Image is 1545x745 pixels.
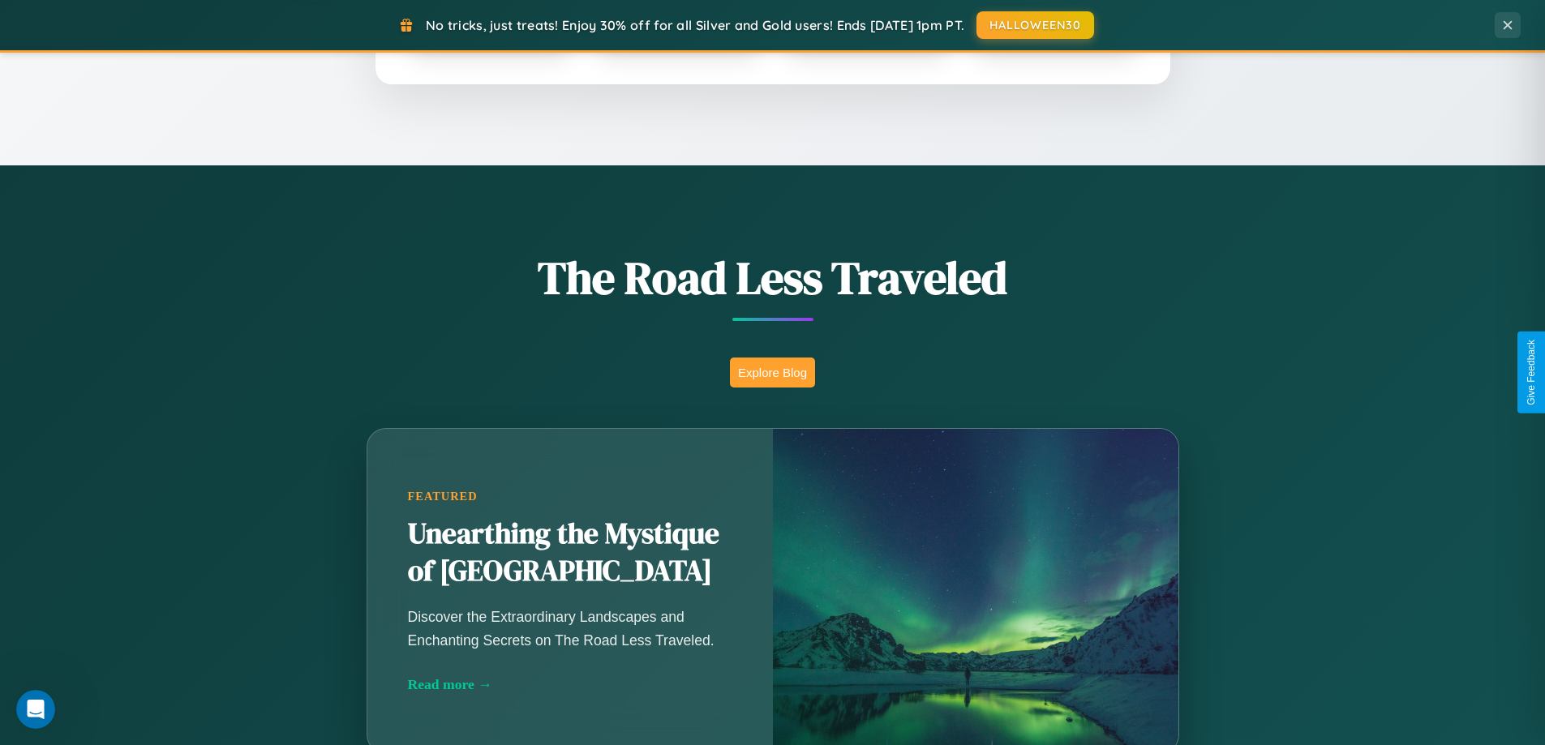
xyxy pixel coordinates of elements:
p: Discover the Extraordinary Landscapes and Enchanting Secrets on The Road Less Traveled. [408,606,732,651]
h1: The Road Less Traveled [286,246,1260,309]
iframe: Intercom live chat [16,690,55,729]
div: Give Feedback [1526,340,1537,405]
button: HALLOWEEN30 [976,11,1094,39]
div: Featured [408,490,732,503]
div: Read more → [408,676,732,693]
h2: Unearthing the Mystique of [GEOGRAPHIC_DATA] [408,516,732,590]
button: Explore Blog [730,358,815,387]
span: No tricks, just treats! Enjoy 30% off for all Silver and Gold users! Ends [DATE] 1pm PT. [426,17,964,33]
